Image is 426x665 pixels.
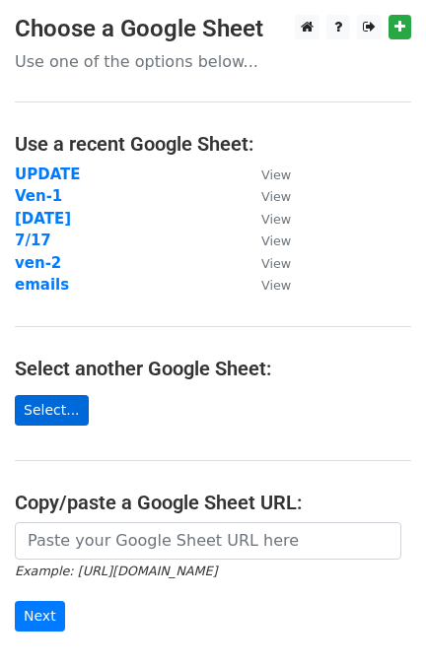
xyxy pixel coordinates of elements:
a: View [242,210,291,228]
a: Select... [15,395,89,426]
a: View [242,232,291,249]
h4: Copy/paste a Google Sheet URL: [15,491,411,514]
a: [DATE] [15,210,71,228]
h3: Choose a Google Sheet [15,15,411,43]
a: View [242,187,291,205]
p: Use one of the options below... [15,51,411,72]
a: 7/17 [15,232,51,249]
small: View [261,278,291,293]
input: Next [15,601,65,632]
a: UPDATE [15,166,81,183]
a: emails [15,276,69,294]
small: Example: [URL][DOMAIN_NAME] [15,564,217,578]
input: Paste your Google Sheet URL here [15,522,401,560]
a: Ven-1 [15,187,62,205]
h4: Use a recent Google Sheet: [15,132,411,156]
small: View [261,167,291,182]
small: View [261,256,291,271]
small: View [261,212,291,227]
a: ven-2 [15,254,61,272]
a: View [242,254,291,272]
small: View [261,233,291,248]
small: View [261,189,291,204]
h4: Select another Google Sheet: [15,357,411,380]
a: View [242,166,291,183]
iframe: Chat Widget [327,570,426,665]
a: View [242,276,291,294]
